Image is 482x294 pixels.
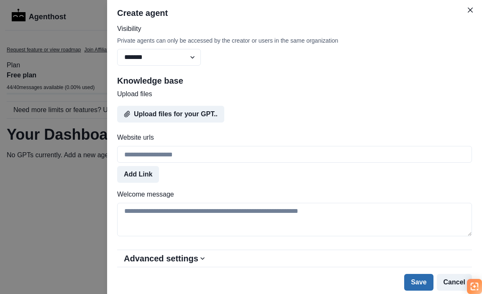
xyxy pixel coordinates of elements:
button: Add Link [117,166,159,183]
label: Visibility [117,24,467,34]
h2: Knowledge base [117,76,472,86]
h2: Advanced settings [124,253,198,263]
button: Save [404,274,433,291]
label: Welcome message [117,189,467,199]
button: Upload files for your GPT.. [117,106,224,123]
button: Close [464,3,477,17]
div: Private agents can only be accessed by the creator or users in the same organization [117,37,472,44]
button: Cancel [437,274,472,291]
label: Upload files [117,89,467,99]
button: Advanced settings [117,250,472,267]
label: Website urls [117,133,467,143]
